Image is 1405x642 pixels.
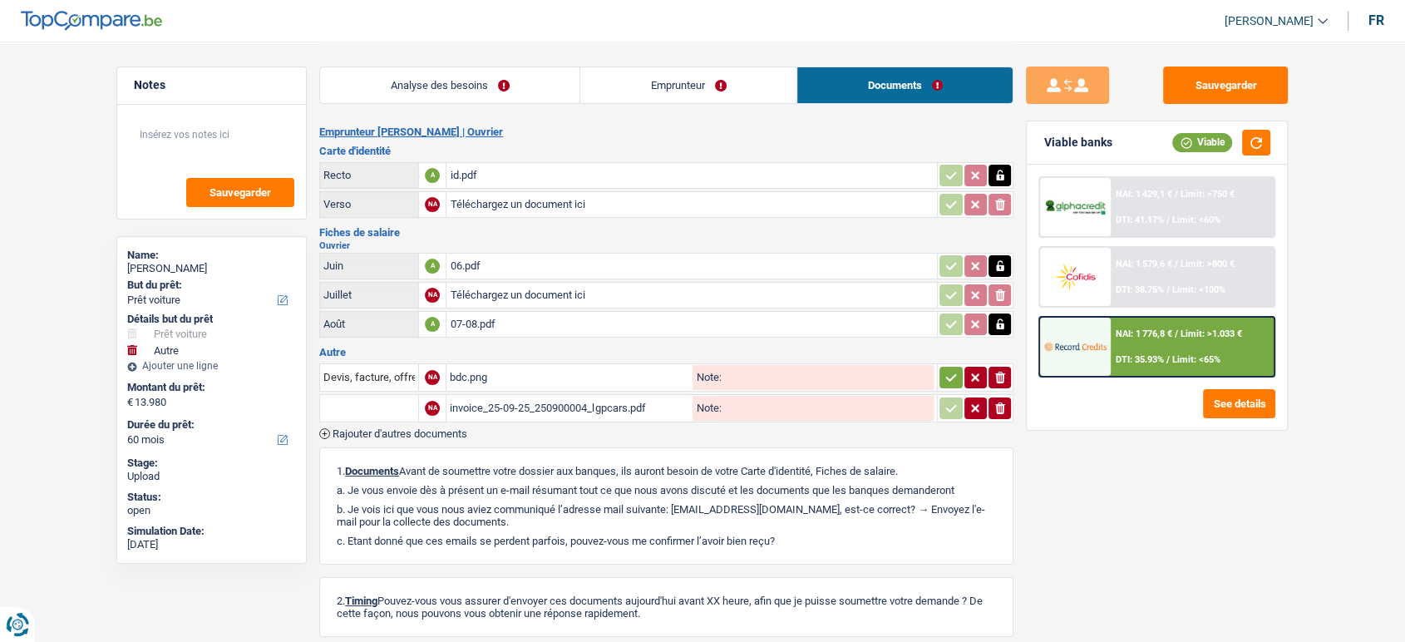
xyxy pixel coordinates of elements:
div: NA [425,288,440,303]
h2: Ouvrier [319,241,1013,250]
div: 06.pdf [450,254,934,279]
span: / [1175,259,1178,269]
div: Ajouter une ligne [127,360,296,372]
span: NAI: 1 429,1 € [1116,189,1172,200]
button: Sauvegarder [1163,67,1288,104]
div: 07-08.pdf [450,312,934,337]
p: 2. Pouvez-vous vous assurer d'envoyer ces documents aujourd'hui avant XX heure, afin que je puiss... [337,595,996,620]
h5: Notes [134,78,289,92]
span: Limit: >1.033 € [1181,328,1242,339]
span: Limit: <65% [1172,354,1220,365]
div: id.pdf [450,163,934,188]
label: But du prêt: [127,279,293,292]
span: Sauvegarder [210,187,271,198]
div: Viable [1172,133,1232,151]
span: DTI: 38.75% [1116,284,1164,295]
a: Analyse des besoins [320,67,579,103]
img: Cofidis [1044,261,1106,292]
span: Limit: <60% [1172,215,1220,225]
div: Détails but du prêt [127,313,296,326]
div: A [425,168,440,183]
div: fr [1368,12,1384,28]
button: See details [1203,389,1275,418]
span: Limit: >750 € [1181,189,1235,200]
span: NAI: 1 579,6 € [1116,259,1172,269]
img: TopCompare Logo [21,11,162,31]
a: Documents [797,67,1013,103]
span: Rajouter d'autres documents [333,428,467,439]
span: NAI: 1 776,8 € [1116,328,1172,339]
span: Limit: <100% [1172,284,1225,295]
span: DTI: 41.17% [1116,215,1164,225]
span: [PERSON_NAME] [1225,14,1314,28]
p: 1. Avant de soumettre votre dossier aux banques, ils auront besoin de votre Carte d'identité, Fic... [337,465,996,477]
a: [PERSON_NAME] [1211,7,1328,35]
div: Status: [127,491,296,504]
button: Sauvegarder [186,178,294,207]
div: NA [425,401,440,416]
img: AlphaCredit [1044,198,1106,217]
p: c. Etant donné que ces emails se perdent parfois, pouvez-vous me confirmer l’avoir bien reçu? [337,535,996,547]
div: bdc.png [450,365,689,390]
button: Rajouter d'autres documents [319,428,467,439]
label: Montant du prêt: [127,381,293,394]
span: / [1175,328,1178,339]
label: Durée du prêt: [127,418,293,432]
span: Documents [345,465,399,477]
div: [DATE] [127,538,296,551]
div: NA [425,197,440,212]
label: Note: [693,372,721,383]
span: / [1166,215,1170,225]
div: Août [323,318,415,330]
h3: Autre [319,347,1013,358]
label: Note: [693,402,721,413]
span: € [127,396,133,409]
p: b. Je vois ici que vous nous aviez communiqué l’adresse mail suivante: [EMAIL_ADDRESS][DOMAIN_NA... [337,503,996,528]
div: A [425,259,440,274]
div: open [127,504,296,517]
div: Juillet [323,289,415,301]
div: [PERSON_NAME] [127,262,296,275]
div: Name: [127,249,296,262]
div: Stage: [127,457,296,470]
div: Simulation Date: [127,525,296,538]
h3: Fiches de salaire [319,227,1013,238]
span: Limit: >800 € [1181,259,1235,269]
div: invoice_25-09-25_250900004_lgpcars.pdf [450,396,689,421]
div: Juin [323,259,415,272]
div: Verso [323,198,415,210]
h3: Carte d'identité [319,146,1013,156]
p: a. Je vous envoie dès à présent un e-mail résumant tout ce que nous avons discuté et les doc... [337,484,996,496]
span: / [1166,284,1170,295]
span: Timing [345,595,377,607]
span: / [1166,354,1170,365]
div: Recto [323,169,415,181]
span: / [1175,189,1178,200]
img: Record Credits [1044,331,1106,362]
div: NA [425,370,440,385]
a: Emprunteur [580,67,796,103]
div: A [425,317,440,332]
div: Viable banks [1043,136,1112,150]
h2: Emprunteur [PERSON_NAME] | Ouvrier [319,126,1013,139]
span: DTI: 35.93% [1116,354,1164,365]
div: Upload [127,470,296,483]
